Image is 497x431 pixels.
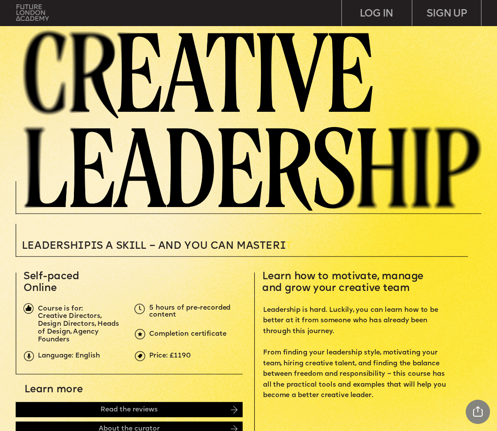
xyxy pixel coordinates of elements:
span: Online [23,283,57,293]
span: Completion certificate [149,331,226,337]
img: image-1fa7eedb-a71f-428c-a033-33de134354ef.png [23,304,33,314]
img: upload-969c61fd-ea08-4d05-af36-d273f2608f5e.png [135,351,145,361]
span: i [129,241,135,251]
span: Creative Directors, Design Directors, Heads of Design, Agency Founders [38,313,121,343]
img: upload-5dcb7aea-3d7f-4093-a867-f0427182171d.png [134,304,144,314]
span: 5 hours of pre-recorded content [149,305,233,318]
img: upload-9eb2eadd-7bf9-4b2b-b585-6dd8b9275b41.png [24,351,34,361]
span: i [91,241,97,251]
span: Leadership is hard. Luckily, you can learn how to be better at it from someone who has already be... [263,307,448,399]
span: Course is for: [38,305,83,312]
p: T [22,241,371,251]
span: Learn how to motivate, manage and grow your creative team [262,271,426,293]
img: image-3435f618-b576-4c59-ac17-05593ebec101.png [17,27,497,210]
img: upload-6b0d0326-a6ce-441c-aac1-c2ff159b353e.png [135,329,145,339]
img: upload-bfdffa89-fac7-4f57-a443-c7c39906ba42.png [16,4,49,21]
span: Self-paced [23,271,79,281]
div: Share [466,400,490,424]
span: Leadersh p s a sk ll – and you can MASTER [22,241,286,251]
span: Learn more [24,384,83,394]
span: Price: £1190 [149,353,191,359]
span: Language: English [38,353,100,359]
span: i [280,241,286,251]
span: i [78,241,84,251]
